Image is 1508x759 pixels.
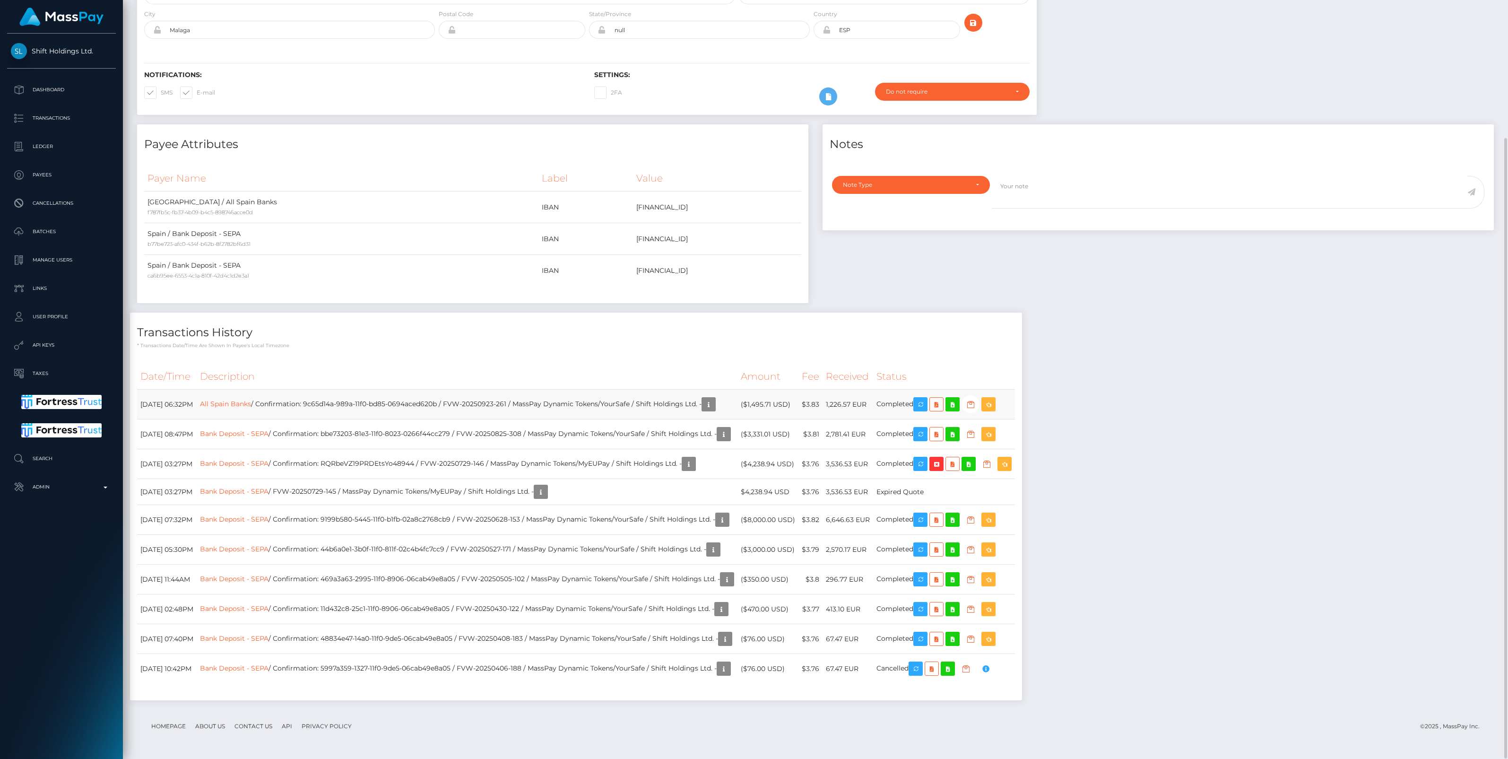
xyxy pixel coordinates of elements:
[737,535,798,565] td: ($3,000.00 USD)
[137,654,197,684] td: [DATE] 10:42PM
[823,505,873,535] td: 6,646.63 EUR
[7,47,116,55] span: Shift Holdings Ltd.
[7,447,116,471] a: Search
[11,452,112,466] p: Search
[538,166,633,192] th: Label
[798,535,823,565] td: $3.79
[823,535,873,565] td: 2,570.17 EUR
[633,166,801,192] th: Value
[144,255,538,287] td: Spain / Bank Deposit - SEPA
[873,449,1015,479] td: Completed
[823,479,873,505] td: 3,536.53 EUR
[11,310,112,324] p: User Profile
[137,419,197,449] td: [DATE] 08:47PM
[144,223,538,255] td: Spain / Bank Deposit - SEPA
[197,419,737,449] td: / Confirmation: bbe73203-81e3-11f0-8023-0266f44cc279 / FVW-20250825-308 / MassPay Dynamic Tokens/...
[147,719,190,733] a: Homepage
[7,220,116,244] a: Batches
[798,505,823,535] td: $3.82
[7,333,116,357] a: API Keys
[144,87,173,99] label: SMS
[197,505,737,535] td: / Confirmation: 9199b580-5445-11f0-b1fb-02a8c2768cb9 / FVW-20250628-153 / MassPay Dynamic Tokens/...
[633,223,801,255] td: [FINANCIAL_ID]
[197,565,737,594] td: / Confirmation: 469a3a63-2995-11f0-8906-06cab49e8a05 / FVW-20250505-102 / MassPay Dynamic Tokens/...
[7,106,116,130] a: Transactions
[798,390,823,419] td: $3.83
[137,449,197,479] td: [DATE] 03:27PM
[737,654,798,684] td: ($76.00 USD)
[7,362,116,385] a: Taxes
[737,449,798,479] td: ($4,238.94 USD)
[7,78,116,102] a: Dashboard
[843,181,968,189] div: Note Type
[873,535,1015,565] td: Completed
[737,390,798,419] td: ($1,495.71 USD)
[873,565,1015,594] td: Completed
[823,565,873,594] td: 296.77 EUR
[830,136,1487,153] h4: Notes
[7,305,116,329] a: User Profile
[633,192,801,223] td: [FINANCIAL_ID]
[798,624,823,654] td: $3.76
[137,624,197,654] td: [DATE] 07:40PM
[538,255,633,287] td: IBAN
[144,192,538,223] td: [GEOGRAPHIC_DATA] / All Spain Banks
[11,140,112,154] p: Ledger
[200,429,269,438] a: Bank Deposit - SEPA
[197,449,737,479] td: / Confirmation: RQRbeVZ19PRDEtsYo48944 / FVW-20250729-146 / MassPay Dynamic Tokens/MyEUPay / Shif...
[137,324,1015,341] h4: Transactions History
[538,223,633,255] td: IBAN
[197,624,737,654] td: / Confirmation: 48834e47-14a0-11f0-9de5-06cab49e8a05 / FVW-20250408-183 / MassPay Dynamic Tokens/...
[1420,721,1487,732] div: © 2025 , MassPay Inc.
[798,594,823,624] td: $3.77
[823,624,873,654] td: 67.47 EUR
[200,459,269,468] a: Bank Deposit - SEPA
[823,594,873,624] td: 413.10 EUR
[197,364,737,390] th: Description
[737,594,798,624] td: ($470.00 USD)
[832,176,990,194] button: Note Type
[594,71,1030,79] h6: Settings:
[7,248,116,272] a: Manage Users
[873,390,1015,419] td: Completed
[798,449,823,479] td: $3.76
[137,594,197,624] td: [DATE] 02:48PM
[823,390,873,419] td: 1,226.57 EUR
[144,71,580,79] h6: Notifications:
[7,163,116,187] a: Payees
[633,255,801,287] td: [FINANCIAL_ID]
[737,419,798,449] td: ($3,331.01 USD)
[147,272,249,279] small: ca6b95ee-6553-4c1a-810f-42d4c1d2e3a1
[7,192,116,215] a: Cancellations
[231,719,276,733] a: Contact Us
[137,565,197,594] td: [DATE] 11:44AM
[11,480,112,494] p: Admin
[197,594,737,624] td: / Confirmation: 11d432c8-25c1-11f0-8906-06cab49e8a05 / FVW-20250430-122 / MassPay Dynamic Tokens/...
[200,487,269,496] a: Bank Deposit - SEPA
[873,479,1015,505] td: Expired Quote
[200,575,269,583] a: Bank Deposit - SEPA
[798,479,823,505] td: $3.76
[873,654,1015,684] td: Cancelled
[823,449,873,479] td: 3,536.53 EUR
[873,594,1015,624] td: Completed
[7,475,116,499] a: Admin
[11,111,112,125] p: Transactions
[798,419,823,449] td: $3.81
[200,604,269,613] a: Bank Deposit - SEPA
[197,535,737,565] td: / Confirmation: 44b6a0e1-3b0f-11f0-811f-02c4b4fc7cc9 / FVW-20250527-171 / MassPay Dynamic Tokens/...
[823,654,873,684] td: 67.47 EUR
[11,366,112,381] p: Taxes
[594,87,622,99] label: 2FA
[11,253,112,267] p: Manage Users
[873,419,1015,449] td: Completed
[886,88,1008,96] div: Do not require
[823,419,873,449] td: 2,781.41 EUR
[19,8,104,26] img: MassPay Logo
[873,364,1015,390] th: Status
[875,83,1030,101] button: Do not require
[11,168,112,182] p: Payees
[21,395,102,409] img: Fortress Trust
[137,342,1015,349] p: * Transactions date/time are shown in payee's local timezone
[11,225,112,239] p: Batches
